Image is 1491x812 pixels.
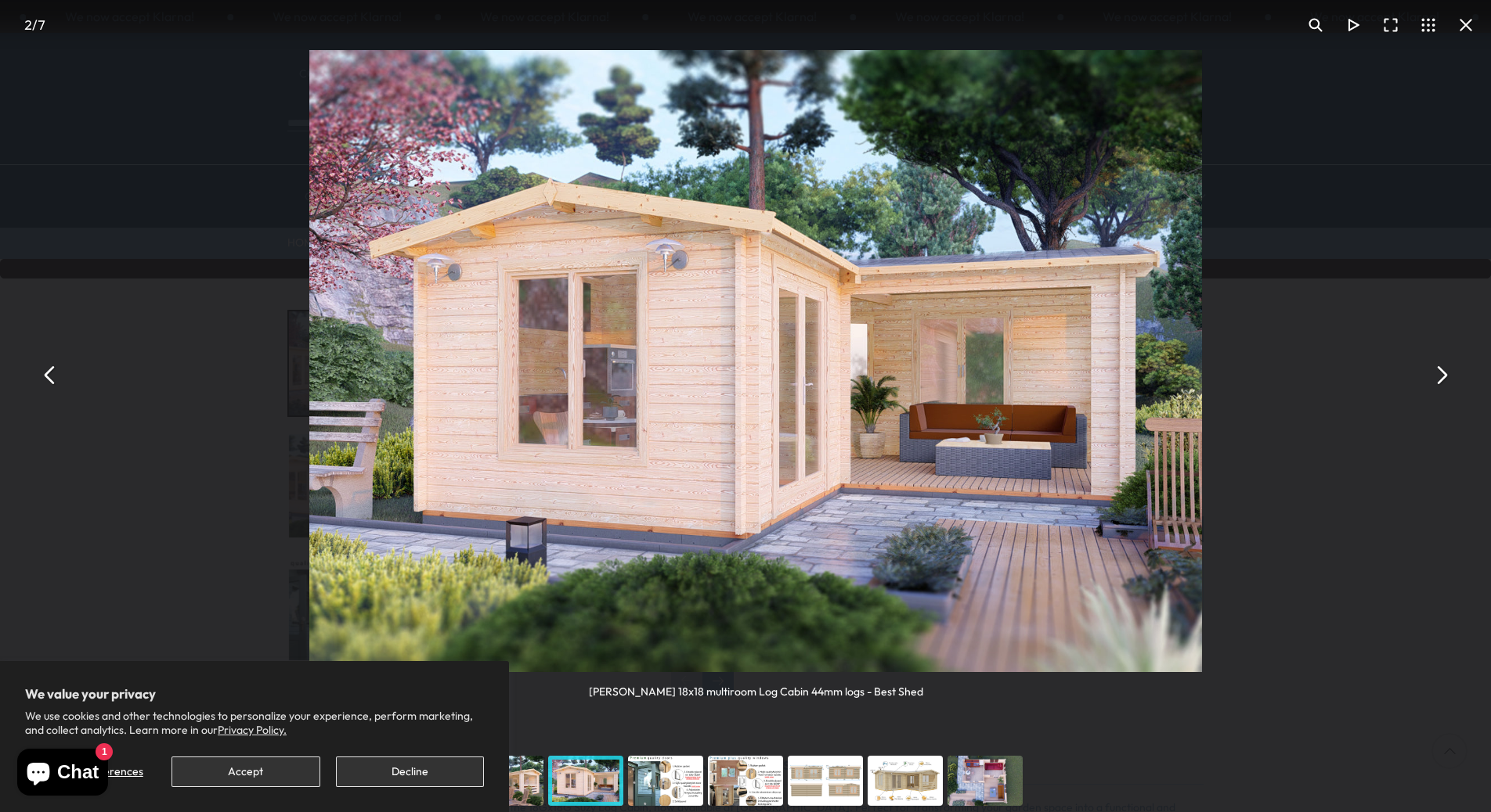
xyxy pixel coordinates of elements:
button: Close [1447,6,1485,44]
span: 7 [38,16,45,33]
div: [PERSON_NAME] 18x18 multiroom Log Cabin 44mm logs - Best Shed [589,672,923,699]
inbox-online-store-chat: Shopify online store chat [13,749,113,799]
p: We use cookies and other technologies to personalize your experience, perform marketing, and coll... [25,709,484,737]
button: Next [1422,356,1460,393]
button: Accept [171,756,319,787]
button: Toggle zoom level [1297,6,1334,44]
h2: We value your privacy [25,686,484,702]
button: Decline [336,756,484,787]
button: Previous [31,356,69,393]
span: 2 [24,16,32,33]
a: Privacy Policy. [218,723,287,737]
button: Toggle thumbnails [1410,6,1447,44]
div: / [6,6,63,44]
